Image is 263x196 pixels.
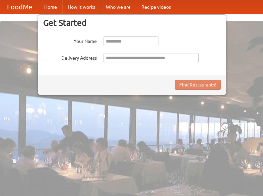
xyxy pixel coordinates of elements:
[43,53,97,61] label: Delivery Address
[39,0,62,14] a: Home
[62,0,101,14] a: How it works
[136,0,176,14] a: Recipe videos
[175,80,221,90] button: Find Restaurants!
[0,0,39,14] a: FoodMe
[101,0,136,14] a: Who we are
[43,18,221,28] h3: Get Started
[43,36,97,45] label: Your Name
